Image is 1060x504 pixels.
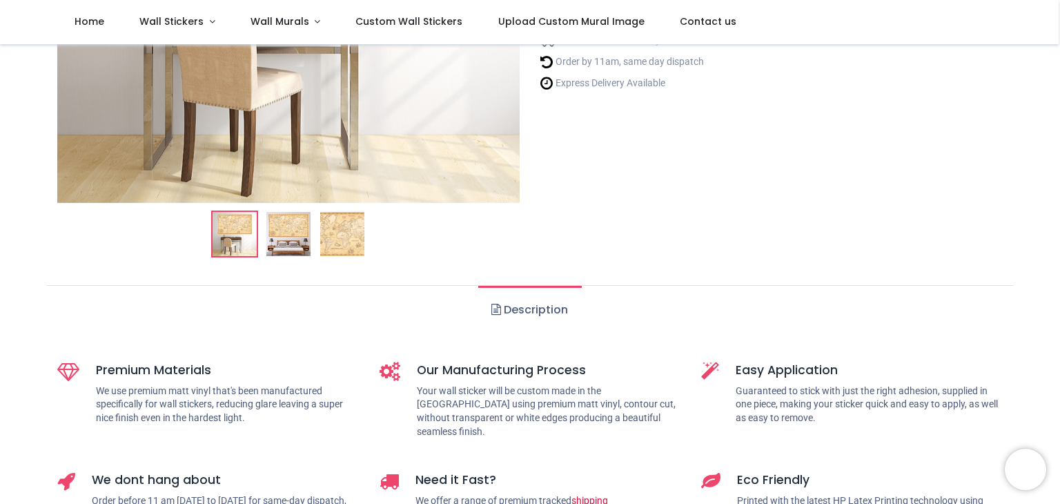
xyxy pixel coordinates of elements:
h5: Premium Materials [96,362,359,379]
h5: Our Manufacturing Process [417,362,681,379]
a: Description [478,286,581,334]
span: Upload Custom Mural Image [498,14,645,28]
p: We use premium matt vinyl that's been manufactured specifically for wall stickers, reducing glare... [96,385,359,425]
span: Custom Wall Stickers [355,14,462,28]
h5: We dont hang about [92,472,359,489]
span: Wall Stickers [139,14,204,28]
h5: Need it Fast? [415,472,681,489]
span: Wall Murals [251,14,309,28]
h5: Easy Application [736,362,1003,379]
li: Order by 11am, same day dispatch [540,55,738,69]
img: WS-51366-02 [266,212,311,256]
img: Vintage Style World Map Wall Sticker [213,212,257,256]
iframe: Brevo live chat [1005,449,1046,490]
p: Guaranteed to stick with just the right adhesion, supplied in one piece, making your sticker quic... [736,385,1003,425]
h5: Eco Friendly [737,472,1003,489]
li: Express Delivery Available [540,76,738,90]
span: Contact us [680,14,736,28]
span: Home [75,14,104,28]
p: Your wall sticker will be custom made in the [GEOGRAPHIC_DATA] using premium matt vinyl, contour ... [417,385,681,438]
img: WS-51366-03 [320,212,364,256]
